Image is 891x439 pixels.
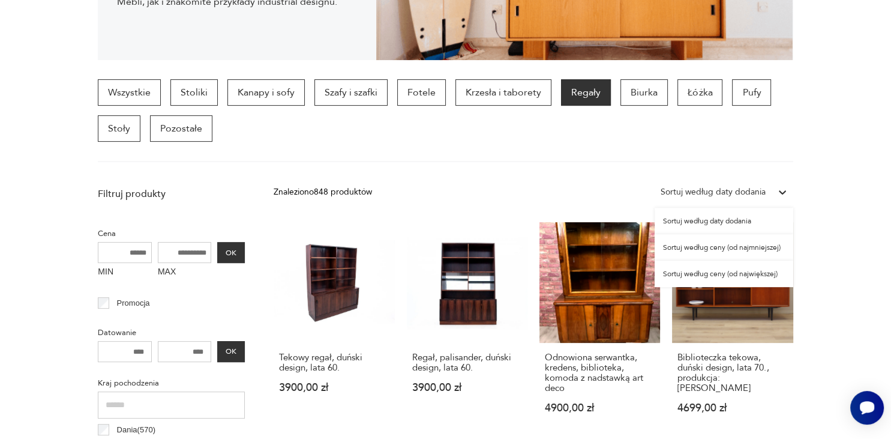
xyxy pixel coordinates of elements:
[545,353,655,393] h3: Odnowiona serwantka, kredens, biblioteka, komoda z nadstawką art deco
[407,222,527,437] a: Regał, palisander, duński design, lata 60.Regał, palisander, duński design, lata 60.3900,00 zł
[98,79,161,106] a: Wszystkie
[655,261,793,287] div: Sortuj według ceny (od największej)
[98,115,140,142] a: Stoły
[655,208,793,234] div: Sortuj według daty dodania
[217,242,245,263] button: OK
[397,79,446,106] a: Fotele
[455,79,551,106] a: Krzesła i taborety
[677,403,787,413] p: 4699,00 zł
[217,341,245,362] button: OK
[314,79,388,106] a: Szafy i szafki
[539,222,660,437] a: Odnowiona serwantka, kredens, biblioteka, komoda z nadstawką art decoOdnowiona serwantka, kredens...
[677,353,787,393] h3: Biblioteczka tekowa, duński design, lata 70., produkcja: [PERSON_NAME]
[732,79,771,106] a: Pufy
[98,326,245,339] p: Datowanie
[412,353,522,373] h3: Regał, palisander, duński design, lata 60.
[170,79,218,106] a: Stoliki
[274,222,394,437] a: Tekowy regał, duński design, lata 60.Tekowy regał, duński design, lata 60.3900,00 zł
[850,391,884,425] iframe: Smartsupp widget button
[98,187,245,201] p: Filtruj produkty
[545,403,655,413] p: 4900,00 zł
[677,79,722,106] a: Łóżka
[561,79,611,106] a: Regały
[279,383,389,393] p: 3900,00 zł
[98,227,245,240] p: Cena
[150,115,212,142] a: Pozostałe
[158,263,212,282] label: MAX
[117,423,155,437] p: Dania ( 570 )
[661,186,766,199] div: Sortuj według daty dodania
[279,353,389,373] h3: Tekowy regał, duński design, lata 60.
[620,79,668,106] a: Biurka
[412,383,522,393] p: 3900,00 zł
[98,263,152,282] label: MIN
[117,297,150,310] p: Promocja
[655,234,793,261] div: Sortuj według ceny (od najmniejszej)
[98,377,245,390] p: Kraj pochodzenia
[227,79,305,106] a: Kanapy i sofy
[672,222,793,437] a: Biblioteczka tekowa, duński design, lata 70., produkcja: DaniaBiblioteczka tekowa, duński design,...
[274,186,372,199] div: Znaleziono 848 produktów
